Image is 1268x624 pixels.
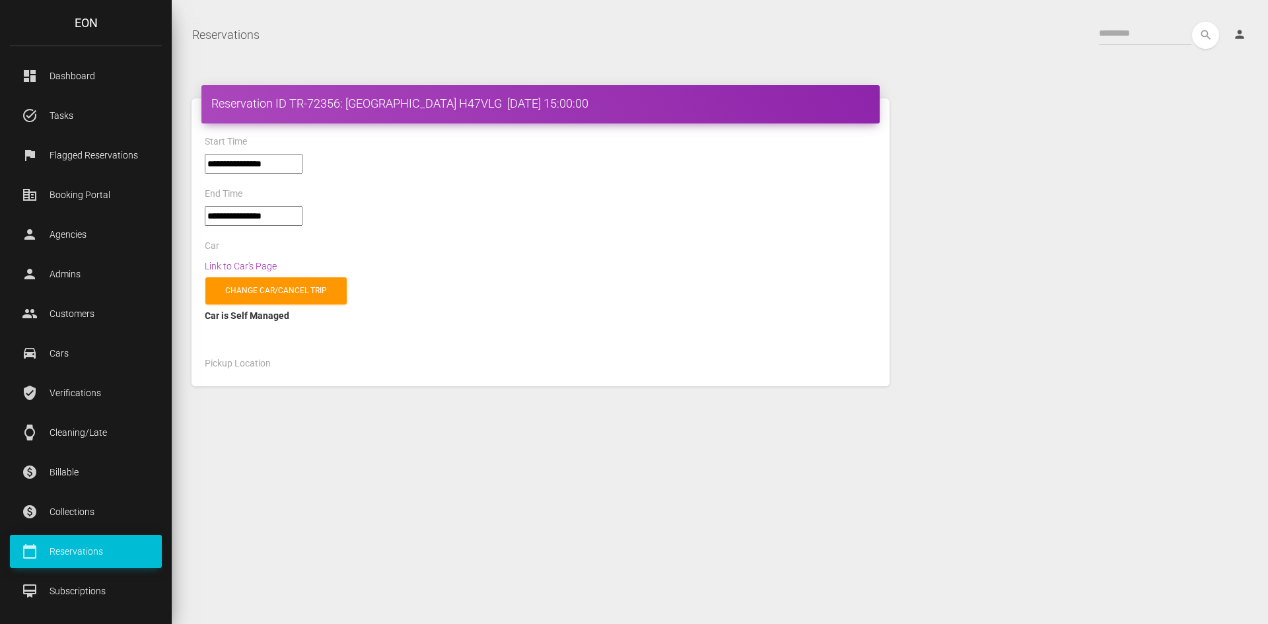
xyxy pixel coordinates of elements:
[20,462,152,482] p: Billable
[205,240,219,253] label: Car
[205,261,277,271] a: Link to Car's Page
[10,574,162,607] a: card_membership Subscriptions
[10,178,162,211] a: corporate_fare Booking Portal
[20,264,152,284] p: Admins
[205,357,271,370] label: Pickup Location
[205,277,347,304] a: Change car/cancel trip
[10,535,162,568] a: calendar_today Reservations
[1223,22,1258,48] a: person
[205,188,242,201] label: End Time
[20,541,152,561] p: Reservations
[20,502,152,522] p: Collections
[10,376,162,409] a: verified_user Verifications
[10,297,162,330] a: people Customers
[1192,22,1219,49] button: search
[20,225,152,244] p: Agencies
[10,495,162,528] a: paid Collections
[10,139,162,172] a: flag Flagged Reservations
[20,581,152,601] p: Subscriptions
[192,18,260,52] a: Reservations
[10,218,162,251] a: person Agencies
[10,59,162,92] a: dashboard Dashboard
[20,145,152,165] p: Flagged Reservations
[205,308,876,324] div: Car is Self Managed
[20,185,152,205] p: Booking Portal
[10,258,162,291] a: person Admins
[20,304,152,324] p: Customers
[10,416,162,449] a: watch Cleaning/Late
[10,456,162,489] a: paid Billable
[10,337,162,370] a: drive_eta Cars
[10,99,162,132] a: task_alt Tasks
[20,383,152,403] p: Verifications
[20,66,152,86] p: Dashboard
[20,106,152,125] p: Tasks
[20,343,152,363] p: Cars
[205,135,247,149] label: Start Time
[211,95,870,112] h4: Reservation ID TR-72356: [GEOGRAPHIC_DATA] H47VLG [DATE] 15:00:00
[20,423,152,442] p: Cleaning/Late
[1233,28,1246,41] i: person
